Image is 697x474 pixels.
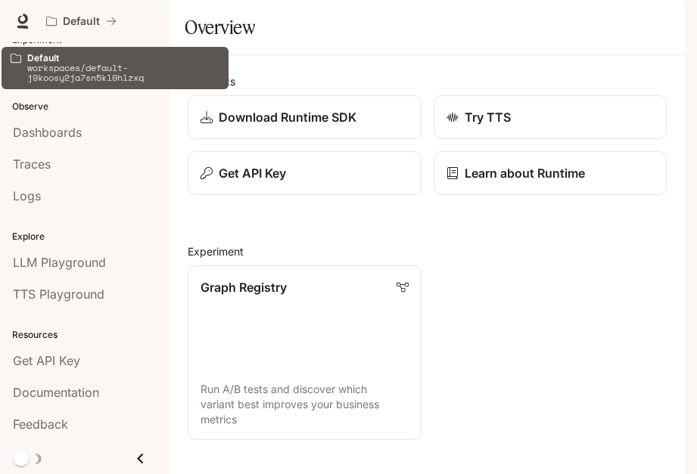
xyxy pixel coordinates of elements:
a: Learn about Runtime [434,151,667,195]
h1: Overview [185,12,255,42]
h2: Shortcuts [188,73,667,89]
p: Get API Key [219,164,286,182]
a: Try TTS [434,95,667,139]
p: Graph Registry [201,278,287,296]
p: Run A/B tests and discover which variant best improves your business metrics [201,382,409,427]
p: workspaces/default-j9koosy2ja7sn5kl0hlzxq [27,63,219,82]
p: Default [27,53,219,63]
button: Get API Key [188,151,422,195]
p: Try TTS [465,108,511,126]
p: Default [63,15,100,28]
p: Learn about Runtime [465,164,585,182]
button: All workspaces [39,6,123,36]
a: Download Runtime SDK [188,95,422,139]
p: Download Runtime SDK [219,108,356,126]
a: Graph RegistryRun A/B tests and discover which variant best improves your business metrics [188,265,422,440]
h2: Experiment [188,243,667,259]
